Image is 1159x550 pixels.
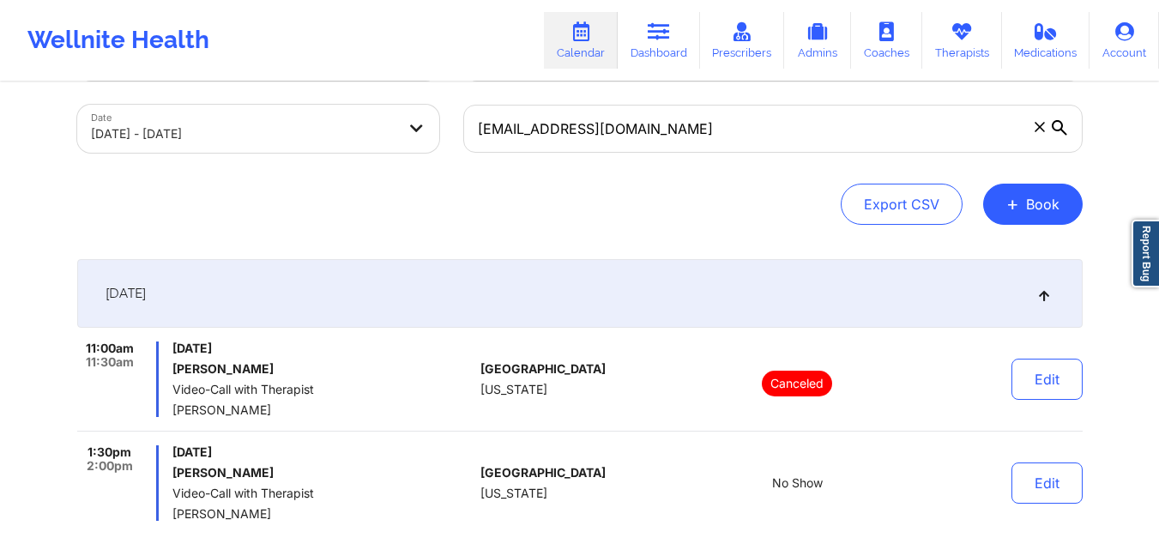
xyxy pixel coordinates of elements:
span: Video-Call with Therapist [172,383,474,396]
span: [DATE] [172,445,474,459]
span: [PERSON_NAME] [172,403,474,417]
span: 2:00pm [87,459,133,473]
span: + [1006,199,1019,209]
a: Therapists [922,12,1002,69]
span: 1:30pm [88,445,131,459]
button: Edit [1011,359,1083,400]
a: Admins [784,12,851,69]
span: [US_STATE] [480,487,547,500]
button: Edit [1011,462,1083,504]
p: Canceled [762,371,832,396]
a: Dashboard [618,12,700,69]
h6: [PERSON_NAME] [172,362,474,376]
span: 11:00am [86,341,134,355]
a: Account [1090,12,1159,69]
button: +Book [983,184,1083,225]
span: [DATE] [106,285,146,302]
input: Search by patient email [463,105,1083,153]
span: [GEOGRAPHIC_DATA] [480,362,606,376]
a: Report Bug [1132,220,1159,287]
button: Export CSV [841,184,963,225]
a: Prescribers [700,12,785,69]
span: [US_STATE] [480,383,547,396]
span: Video-Call with Therapist [172,487,474,500]
span: No Show [772,476,823,490]
h6: [PERSON_NAME] [172,466,474,480]
a: Medications [1002,12,1090,69]
a: Coaches [851,12,922,69]
span: [DATE] [172,341,474,355]
span: [GEOGRAPHIC_DATA] [480,466,606,480]
div: [DATE] - [DATE] [91,115,396,153]
a: Calendar [544,12,618,69]
span: 11:30am [86,355,134,369]
span: [PERSON_NAME] [172,507,474,521]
